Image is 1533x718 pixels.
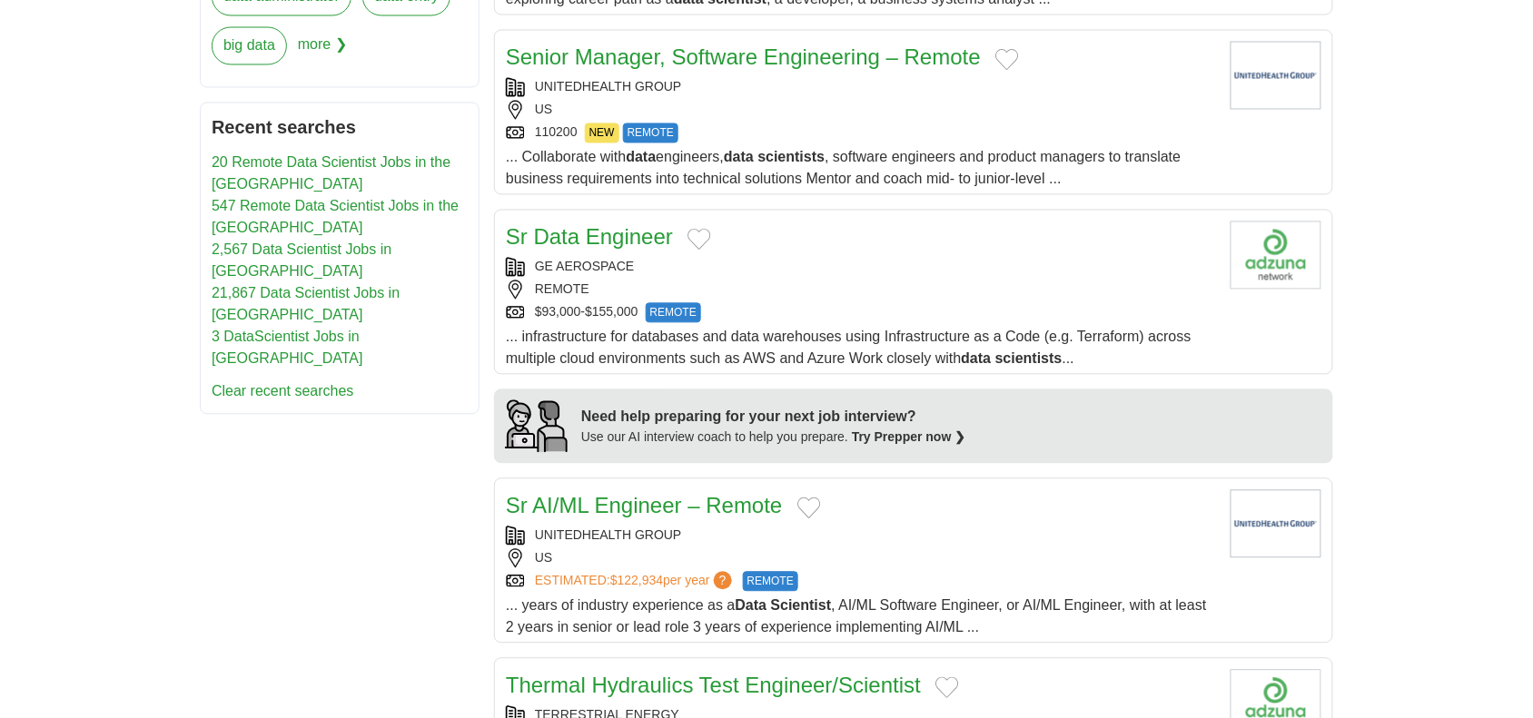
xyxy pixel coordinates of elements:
a: 547 Remote Data Scientist Jobs in the [GEOGRAPHIC_DATA] [212,199,459,236]
span: ... infrastructure for databases and data warehouses using Infrastructure as a Code (e.g. Terrafo... [506,329,1192,367]
strong: Scientist [771,598,832,614]
strong: data [627,150,657,165]
a: Try Prepper now ❯ [852,430,966,445]
a: Sr AI/ML Engineer – Remote [506,494,783,518]
button: Add to favorite jobs [687,229,711,251]
div: US [506,101,1216,120]
div: GE AEROSPACE [506,258,1216,277]
a: Sr Data Engineer [506,225,673,250]
img: UnitedHealth Group logo [1231,42,1321,110]
button: Add to favorite jobs [995,49,1019,71]
a: 2,567 Data Scientist Jobs in [GEOGRAPHIC_DATA] [212,242,391,280]
a: Clear recent searches [212,384,354,399]
a: Senior Manager, Software Engineering – Remote [506,45,981,70]
strong: Data [736,598,767,614]
img: Company logo [1231,221,1321,290]
a: 21,867 Data Scientist Jobs in [GEOGRAPHIC_DATA] [212,286,400,323]
span: ... years of industry experience as a , AI/ML Software Engineer, or AI/ML Engineer, with at least... [506,598,1207,635]
strong: data [724,150,754,165]
a: UNITEDHEALTH GROUP [535,528,682,543]
strong: scientists [758,150,826,165]
button: Add to favorite jobs [935,677,959,699]
span: $122,934 [610,574,663,588]
a: Thermal Hydraulics Test Engineer/Scientist [506,674,921,698]
span: REMOTE [623,123,678,143]
img: UnitedHealth Group logo [1231,490,1321,558]
a: 3 DataScientist Jobs in [GEOGRAPHIC_DATA] [212,329,363,367]
div: $93,000-$155,000 [506,303,1216,323]
span: more ❯ [298,27,347,76]
button: Add to favorite jobs [797,497,821,519]
div: Need help preparing for your next job interview? [581,407,966,428]
a: big data [212,27,287,65]
div: 110200 [506,123,1216,143]
div: REMOTE [506,280,1216,300]
span: REMOTE [743,572,798,592]
strong: scientists [995,351,1063,367]
span: NEW [585,123,619,143]
a: UNITEDHEALTH GROUP [535,80,682,94]
span: REMOTE [646,303,701,323]
a: ESTIMATED:$122,934per year? [535,572,736,592]
h2: Recent searches [212,114,468,142]
div: Use our AI interview coach to help you prepare. [581,428,966,448]
a: 20 Remote Data Scientist Jobs in the [GEOGRAPHIC_DATA] [212,155,450,192]
strong: data [962,351,992,367]
span: ? [714,572,732,590]
div: US [506,549,1216,568]
span: ... Collaborate with engineers, , software engineers and product managers to translate business r... [506,150,1182,187]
